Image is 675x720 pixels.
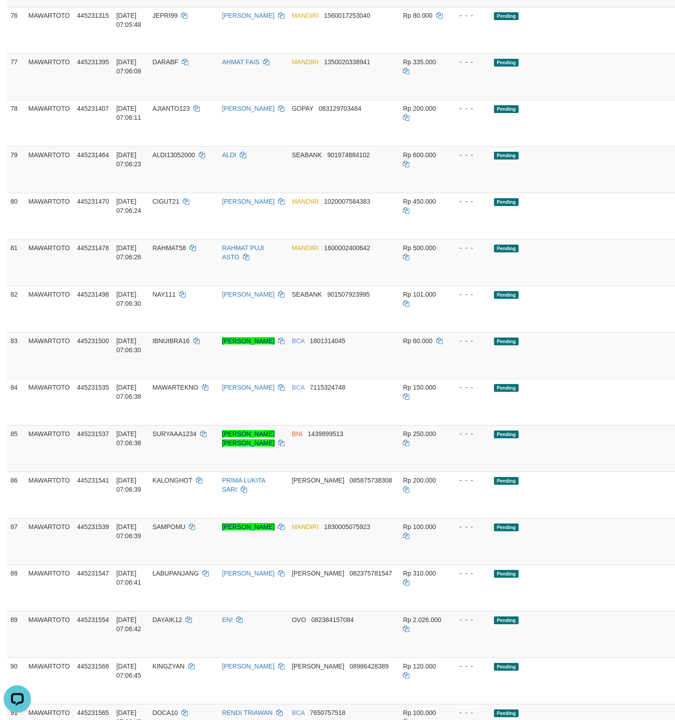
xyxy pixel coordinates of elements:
[77,58,109,66] span: 445231395
[452,476,487,485] div: - - -
[292,105,313,112] span: GOPAY
[310,337,345,345] span: Copy 1801314045 to clipboard
[292,570,344,577] span: [PERSON_NAME]
[116,58,141,75] span: [DATE] 07:06:09
[116,244,141,261] span: [DATE] 07:06:26
[222,523,274,530] a: [PERSON_NAME]
[403,151,436,159] span: Rp 600.000
[494,291,519,299] span: Pending
[319,105,361,112] span: Copy 083129703484 to clipboard
[25,286,73,332] td: MAWARTOTO
[292,12,319,19] span: MANDIRI
[292,151,322,159] span: SEABANK
[116,384,141,400] span: [DATE] 07:06:38
[116,105,141,121] span: [DATE] 07:06:11
[222,198,274,205] a: [PERSON_NAME]
[324,523,370,530] span: Copy 1830005075923 to clipboard
[77,291,109,298] span: 445231498
[7,472,25,518] td: 86
[292,244,319,252] span: MANDIRI
[25,611,73,658] td: MAWARTOTO
[222,570,274,577] a: [PERSON_NAME]
[403,337,433,345] span: Rp 60.000
[222,291,274,298] a: [PERSON_NAME]
[452,104,487,113] div: - - -
[403,12,433,19] span: Rp 80.000
[403,616,441,623] span: Rp 2.026.000
[403,291,436,298] span: Rp 101.000
[494,617,519,624] span: Pending
[222,430,274,447] a: [PERSON_NAME] [PERSON_NAME]
[152,523,185,530] span: SAMPOMU
[494,59,519,67] span: Pending
[350,477,392,484] span: Copy 085875738308 to clipboard
[494,12,519,20] span: Pending
[152,430,196,437] span: SURYAAA1234
[452,243,487,252] div: - - -
[116,291,141,307] span: [DATE] 07:06:30
[494,710,519,717] span: Pending
[292,523,319,530] span: MANDIRI
[403,663,436,670] span: Rp 120.000
[25,379,73,425] td: MAWARTOTO
[152,477,192,484] span: KALONGHOT
[25,565,73,611] td: MAWARTOTO
[116,663,141,679] span: [DATE] 07:06:45
[292,430,302,437] span: BNI
[77,709,109,716] span: 445231565
[292,477,344,484] span: [PERSON_NAME]
[403,198,436,205] span: Rp 450.000
[7,379,25,425] td: 84
[327,291,370,298] span: Copy 901507923995 to clipboard
[116,477,141,493] span: [DATE] 07:06:39
[77,616,109,623] span: 445231554
[77,105,109,112] span: 445231407
[222,58,259,66] a: AHMAT FAIS
[77,151,109,159] span: 445231464
[25,332,73,379] td: MAWARTOTO
[452,615,487,624] div: - - -
[25,53,73,100] td: MAWARTOTO
[7,146,25,193] td: 79
[77,244,109,252] span: 445231478
[7,53,25,100] td: 77
[292,384,304,391] span: BCA
[403,477,436,484] span: Rp 200.000
[116,151,141,168] span: [DATE] 07:06:23
[403,430,436,437] span: Rp 250.000
[25,193,73,239] td: MAWARTOTO
[494,338,519,345] span: Pending
[7,286,25,332] td: 82
[292,291,322,298] span: SEABANK
[25,472,73,518] td: MAWARTOTO
[152,198,179,205] span: CIGUT21
[116,570,141,586] span: [DATE] 07:06:41
[327,151,370,159] span: Copy 901974884102 to clipboard
[310,384,345,391] span: Copy 7115324748 to clipboard
[494,524,519,531] span: Pending
[4,4,31,31] button: Open LiveChat chat widget
[152,12,177,19] span: JEPRI99
[77,477,109,484] span: 445231541
[494,245,519,252] span: Pending
[116,430,141,447] span: [DATE] 07:06:38
[25,518,73,565] td: MAWARTOTO
[494,384,519,392] span: Pending
[292,709,304,716] span: BCA
[292,58,319,66] span: MANDIRI
[452,336,487,345] div: - - -
[222,337,274,345] a: [PERSON_NAME]
[116,198,141,214] span: [DATE] 07:06:24
[152,244,186,252] span: RAHMAT58
[116,616,141,633] span: [DATE] 07:06:42
[7,332,25,379] td: 83
[77,337,109,345] span: 445231500
[25,425,73,472] td: MAWARTOTO
[494,663,519,671] span: Pending
[403,570,436,577] span: Rp 310.000
[452,57,487,67] div: - - -
[308,430,343,437] span: Copy 1439899513 to clipboard
[403,105,436,112] span: Rp 200.000
[7,518,25,565] td: 87
[494,105,519,113] span: Pending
